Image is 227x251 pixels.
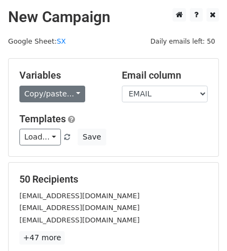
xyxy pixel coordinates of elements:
a: Templates [19,113,66,124]
a: Load... [19,129,61,145]
small: [EMAIL_ADDRESS][DOMAIN_NAME] [19,204,140,212]
h2: New Campaign [8,8,219,26]
span: Daily emails left: 50 [147,36,219,47]
small: Google Sheet: [8,37,66,45]
h5: Email column [122,69,208,81]
h5: Variables [19,69,106,81]
a: SX [57,37,66,45]
button: Save [78,129,106,145]
a: +47 more [19,231,65,245]
a: Copy/paste... [19,86,85,102]
small: [EMAIL_ADDRESS][DOMAIN_NAME] [19,192,140,200]
a: Daily emails left: 50 [147,37,219,45]
small: [EMAIL_ADDRESS][DOMAIN_NAME] [19,216,140,224]
iframe: Chat Widget [173,199,227,251]
h5: 50 Recipients [19,173,208,185]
